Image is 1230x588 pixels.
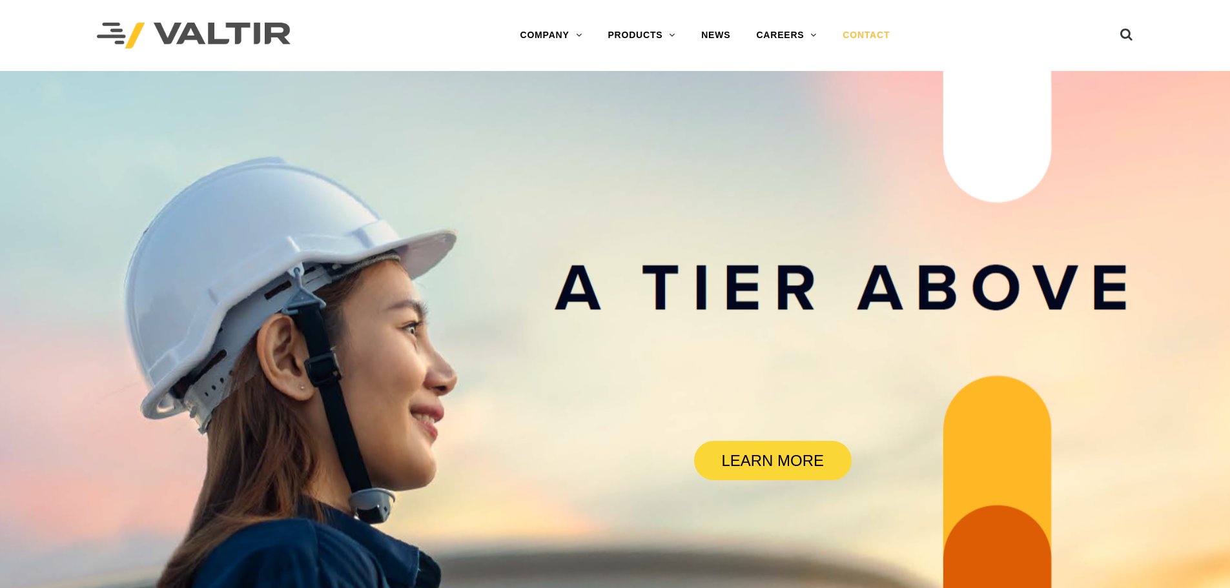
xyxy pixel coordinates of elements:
a: CAREERS [743,23,830,48]
img: Valtir [97,23,291,49]
a: PRODUCTS [595,23,688,48]
a: LEARN MORE [694,441,852,480]
a: NEWS [688,23,743,48]
a: COMPANY [507,23,595,48]
a: CONTACT [830,23,903,48]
